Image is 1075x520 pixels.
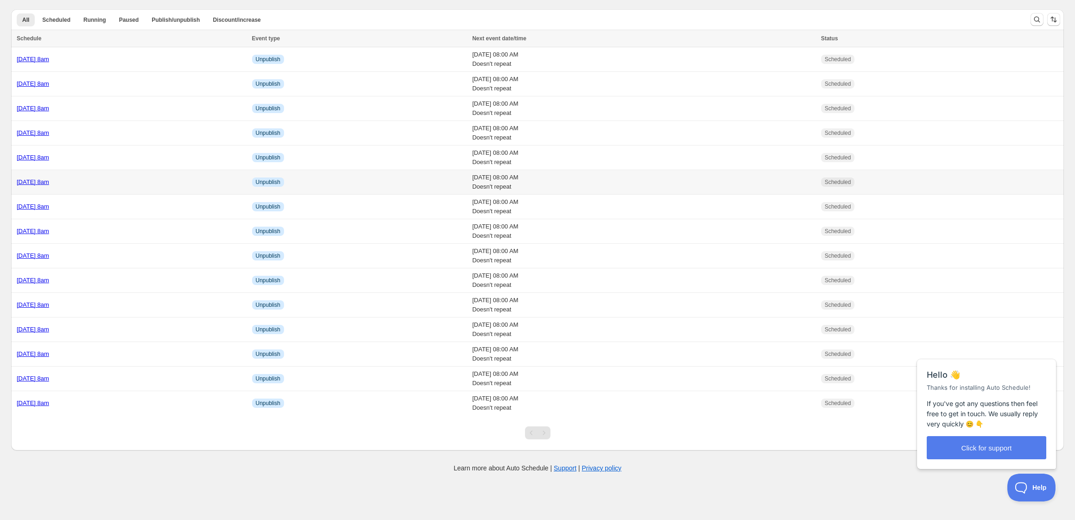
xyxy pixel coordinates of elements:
a: [DATE] 8am [17,80,49,87]
td: [DATE] 08:00 AM Doesn't repeat [469,293,818,317]
a: Privacy policy [582,464,622,472]
td: [DATE] 08:00 AM Doesn't repeat [469,170,818,195]
span: Running [83,16,106,24]
span: Scheduled [825,129,851,137]
span: Scheduled [825,277,851,284]
button: Search and filter results [1031,13,1043,26]
a: [DATE] 8am [17,277,49,284]
td: [DATE] 08:00 AM Doesn't repeat [469,47,818,72]
td: [DATE] 08:00 AM Doesn't repeat [469,367,818,391]
span: Scheduled [825,326,851,333]
a: [DATE] 8am [17,375,49,382]
span: Unpublish [256,350,280,358]
p: Learn more about Auto Schedule | | [454,463,621,473]
a: Support [554,464,576,472]
iframe: Help Scout Beacon - Open [1007,474,1056,501]
span: Unpublish [256,56,280,63]
a: [DATE] 8am [17,154,49,161]
span: Scheduled [825,252,851,260]
td: [DATE] 08:00 AM Doesn't repeat [469,268,818,293]
span: Unpublish [256,228,280,235]
span: Scheduled [42,16,70,24]
td: [DATE] 08:00 AM Doesn't repeat [469,317,818,342]
span: Unpublish [256,277,280,284]
a: [DATE] 8am [17,203,49,210]
span: Scheduled [825,350,851,358]
td: [DATE] 08:00 AM Doesn't repeat [469,342,818,367]
button: Sort the results [1047,13,1060,26]
span: Scheduled [825,375,851,382]
a: [DATE] 8am [17,178,49,185]
span: Discount/increase [213,16,260,24]
span: Next event date/time [472,35,526,42]
span: Unpublish [256,129,280,137]
span: Unpublish [256,178,280,186]
td: [DATE] 08:00 AM Doesn't repeat [469,146,818,170]
span: Scheduled [825,56,851,63]
span: Scheduled [825,301,851,309]
span: Unpublish [256,252,280,260]
span: Unpublish [256,375,280,382]
nav: Pagination [525,426,550,439]
span: Paused [119,16,139,24]
span: Schedule [17,35,41,42]
td: [DATE] 08:00 AM Doesn't repeat [469,391,818,416]
span: Unpublish [256,105,280,112]
span: Unpublish [256,154,280,161]
a: [DATE] 8am [17,301,49,308]
span: Scheduled [825,154,851,161]
td: [DATE] 08:00 AM Doesn't repeat [469,121,818,146]
td: [DATE] 08:00 AM Doesn't repeat [469,219,818,244]
span: Publish/unpublish [152,16,200,24]
span: Event type [252,35,280,42]
a: [DATE] 8am [17,400,49,406]
td: [DATE] 08:00 AM Doesn't repeat [469,72,818,96]
a: [DATE] 8am [17,326,49,333]
span: Scheduled [825,228,851,235]
iframe: Help Scout Beacon - Messages and Notifications [912,336,1062,474]
span: Unpublish [256,80,280,88]
span: Status [821,35,838,42]
span: All [22,16,29,24]
span: Scheduled [825,105,851,112]
span: Scheduled [825,178,851,186]
span: Scheduled [825,203,851,210]
span: Scheduled [825,400,851,407]
td: [DATE] 08:00 AM Doesn't repeat [469,96,818,121]
a: [DATE] 8am [17,350,49,357]
span: Unpublish [256,203,280,210]
a: [DATE] 8am [17,105,49,112]
td: [DATE] 08:00 AM Doesn't repeat [469,244,818,268]
a: [DATE] 8am [17,129,49,136]
span: Scheduled [825,80,851,88]
a: [DATE] 8am [17,252,49,259]
span: Unpublish [256,400,280,407]
a: [DATE] 8am [17,228,49,235]
td: [DATE] 08:00 AM Doesn't repeat [469,195,818,219]
span: Unpublish [256,326,280,333]
span: Unpublish [256,301,280,309]
a: [DATE] 8am [17,56,49,63]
